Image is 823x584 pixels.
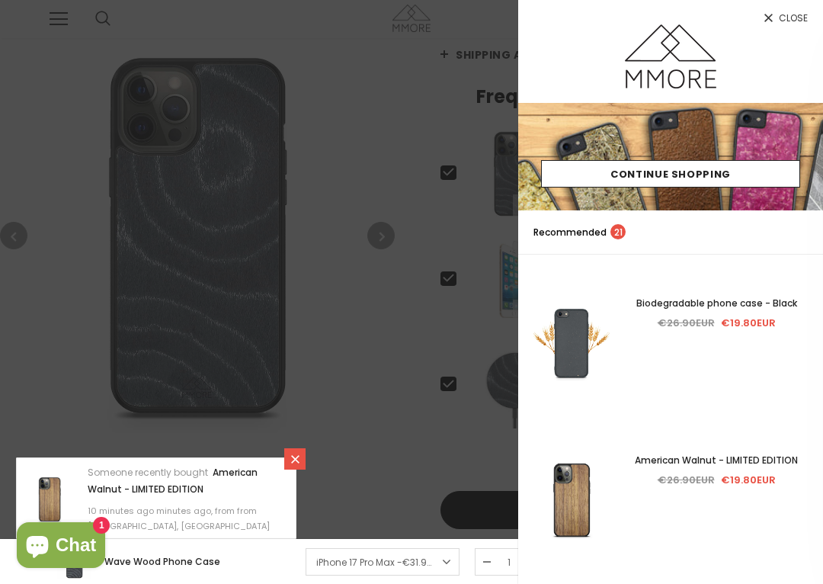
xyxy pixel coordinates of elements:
inbox-online-store-chat: Shopify online store chat [12,522,110,572]
span: €26.90EUR [658,473,715,487]
a: Continue Shopping [541,160,800,188]
span: Wave Wood Phone Case [104,555,220,568]
p: Recommended [533,224,626,240]
span: €26.90EUR [658,316,715,330]
span: American Walnut - LIMITED EDITION [635,454,798,467]
a: American Walnut - LIMITED EDITION [625,452,808,469]
a: search [793,225,808,240]
a: Biodegradable phone case - Black [625,295,808,312]
span: Close [779,14,808,23]
span: 21 [610,224,626,239]
span: Biodegradable phone case - Black [636,297,797,310]
span: Someone recently bought [88,466,208,479]
span: €19.80EUR [721,316,776,330]
span: €19.80EUR [721,473,776,487]
span: 10 minutes ago minutes ago, from from [GEOGRAPHIC_DATA], [GEOGRAPHIC_DATA] [88,505,270,532]
span: €31.90EUR [402,556,450,569]
a: iPhone 17 Pro Max -€31.90EUR [306,548,460,576]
